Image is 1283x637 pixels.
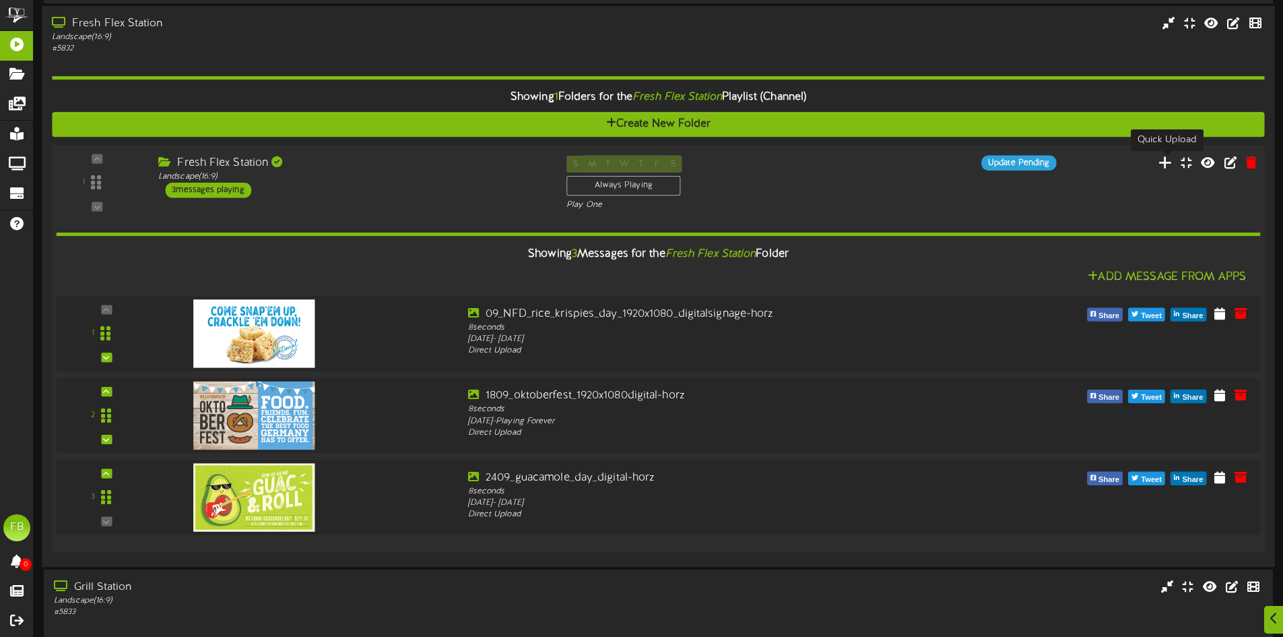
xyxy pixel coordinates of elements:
div: Showing Folders for the Playlist (Channel) [42,84,1274,113]
span: Tweet [1138,473,1164,487]
button: Share [1087,308,1123,322]
div: Direct Upload [468,510,950,521]
div: 8 seconds [468,404,950,415]
span: Share [1179,390,1206,405]
div: [DATE] - [DATE] [468,334,950,345]
button: Create New Folder [52,113,1264,138]
div: Landscape ( 16:9 ) [54,595,546,607]
button: Tweet [1128,472,1165,485]
div: Fresh Flex Station [158,156,546,171]
img: 6097890a-cf95-47f6-b695-8854a70d502a.jpg [193,464,315,532]
span: Share [1096,309,1122,324]
div: # 5832 [52,43,546,55]
div: 09_NFD_rice_krispies_day_1920x1080_digitalsignage-horz [468,307,950,322]
i: Fresh Flex Station [665,248,756,260]
span: Share [1179,473,1206,487]
div: Grill Station [54,580,546,595]
button: Tweet [1128,308,1165,322]
div: 8 seconds [468,486,950,497]
div: Direct Upload [468,345,950,357]
button: Share [1087,390,1123,403]
button: Share [1171,472,1206,485]
div: [DATE] - Playing Forever [468,416,950,427]
img: 2fdd8fd1-597a-4934-9a54-a341321b647e.jpg [193,299,315,367]
div: 8 seconds [468,322,950,334]
div: Always Playing [566,176,680,196]
button: Add Message From Apps [1084,269,1250,286]
div: FB [3,514,30,541]
button: Share [1087,472,1123,485]
div: Fresh Flex Station [52,16,546,32]
div: Play One [566,200,852,211]
img: 06d58b01-a989-4904-894b-36f86f1c8700.jpg [193,382,315,450]
div: 2409_guacamole_day_digital-horz [468,471,950,486]
div: 3 messages playing [165,183,251,198]
span: Tweet [1138,390,1164,405]
button: Share [1171,308,1206,322]
span: Share [1096,390,1122,405]
div: 1809_oktoberfest_1920x1080digital-horz [468,388,950,404]
span: Share [1096,473,1122,487]
span: 1 [554,92,558,104]
div: Update Pending [981,156,1056,171]
div: Showing Messages for the Folder [46,240,1270,269]
div: Landscape ( 16:9 ) [52,32,546,43]
span: Share [1179,309,1206,324]
button: Tweet [1128,390,1165,403]
button: Share [1171,390,1206,403]
div: # 5833 [54,607,546,618]
div: Landscape ( 16:9 ) [158,171,546,183]
span: Tweet [1138,309,1164,324]
span: 0 [20,558,32,571]
div: Direct Upload [468,427,950,439]
div: [DATE] - [DATE] [468,497,950,509]
span: 3 [572,248,577,260]
i: Fresh Flex Station [632,92,722,104]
